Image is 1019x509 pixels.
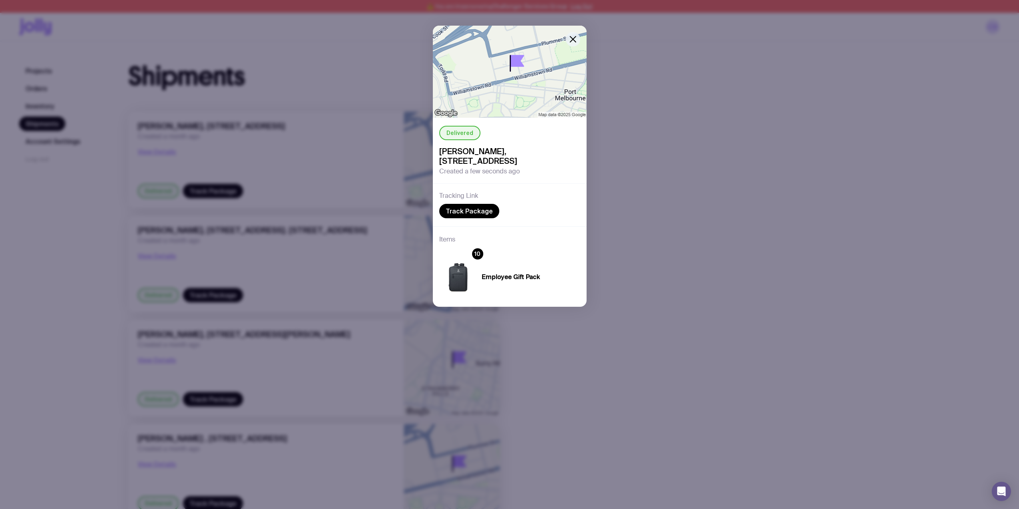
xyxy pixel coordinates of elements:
[992,482,1011,501] div: Open Intercom Messenger
[433,26,587,118] img: staticmap
[439,147,580,166] span: [PERSON_NAME], [STREET_ADDRESS]
[439,192,478,200] h3: Tracking Link
[439,167,520,175] span: Created a few seconds ago
[439,235,455,244] h3: Items
[439,204,499,218] a: Track Package
[482,273,540,281] h4: Employee Gift Pack
[439,126,480,140] div: Delivered
[472,248,483,260] div: 10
